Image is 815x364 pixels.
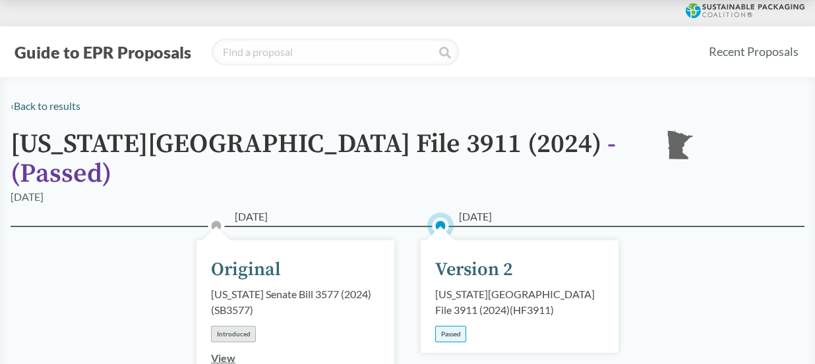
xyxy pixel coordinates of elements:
[435,326,466,342] div: Passed
[11,99,80,112] a: ‹Back to results
[212,39,459,65] input: Find a proposal
[703,37,804,66] a: Recent Proposals
[235,209,268,224] span: [DATE]
[211,351,235,364] a: View
[11,41,195,63] button: Guide to EPR Proposals
[435,256,513,284] div: Version 2
[211,256,281,284] div: Original
[11,189,44,205] div: [DATE]
[435,286,604,318] div: [US_STATE][GEOGRAPHIC_DATA] File 3911 (2024) ( HF3911 )
[211,326,256,342] div: Introduced
[459,209,492,224] span: [DATE]
[211,286,380,318] div: [US_STATE] Senate Bill 3577 (2024) ( SB3577 )
[11,130,644,189] h1: [US_STATE][GEOGRAPHIC_DATA] File 3911 (2024)
[11,128,616,190] span: - ( Passed )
